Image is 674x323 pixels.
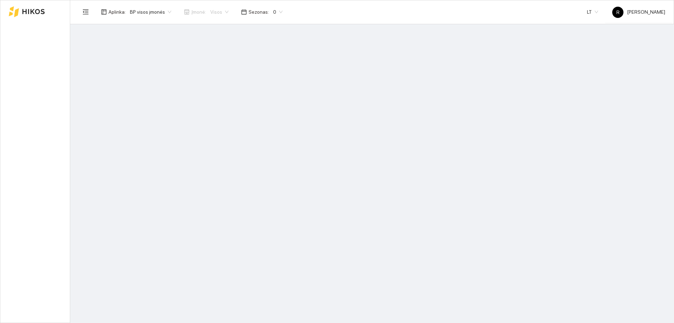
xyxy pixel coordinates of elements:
[273,7,283,17] span: 0
[79,5,93,19] button: menu-fold
[587,7,598,17] span: LT
[101,9,107,15] span: layout
[612,9,665,15] span: [PERSON_NAME]
[616,7,620,18] span: R
[241,9,247,15] span: calendar
[184,9,190,15] span: shop
[249,8,269,16] span: Sezonas :
[191,8,206,16] span: Įmonė :
[130,7,171,17] span: BP visos įmonės
[82,9,89,15] span: menu-fold
[210,7,229,17] span: Visos
[108,8,126,16] span: Aplinka :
